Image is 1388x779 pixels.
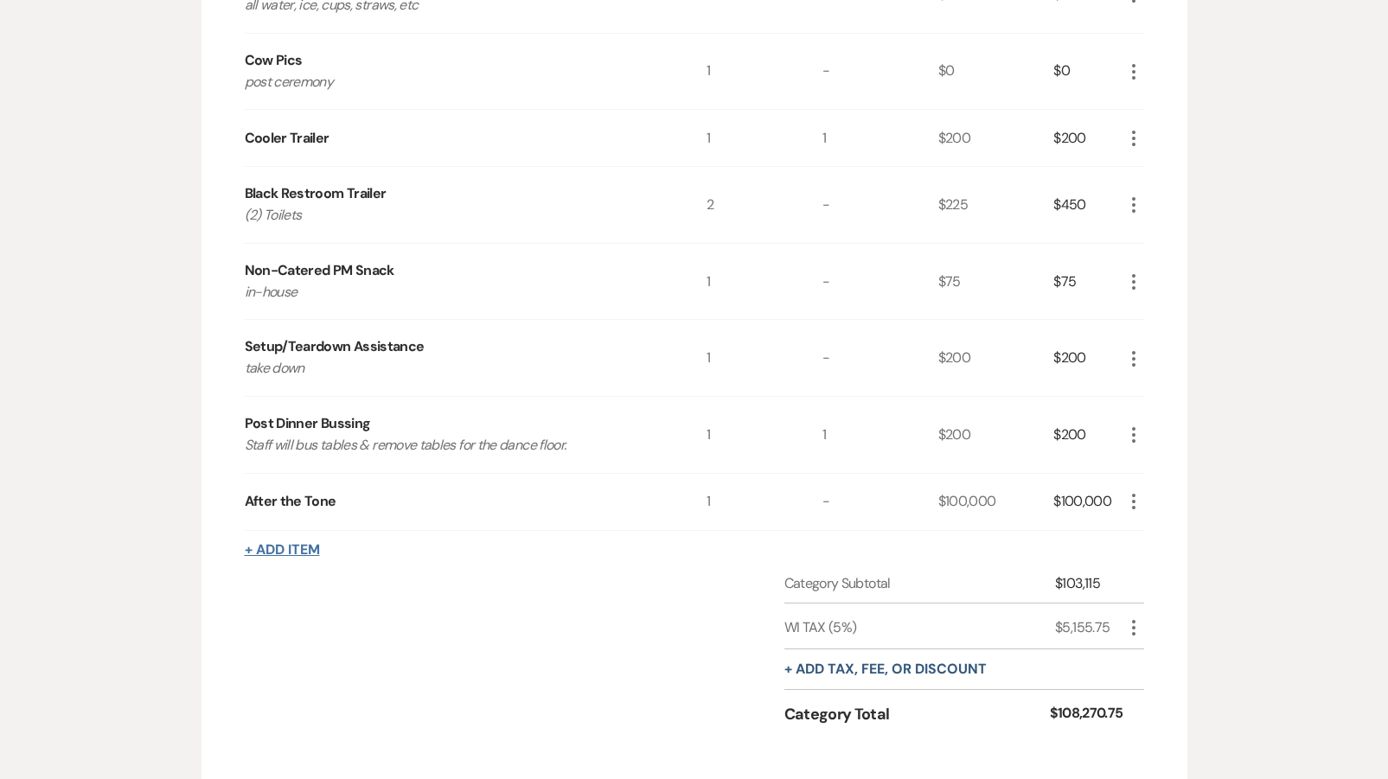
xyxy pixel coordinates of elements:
[938,320,1054,396] div: $200
[707,397,822,473] div: 1
[707,34,822,110] div: 1
[245,204,661,227] p: (2) Toilets
[1053,397,1123,473] div: $200
[784,703,1050,726] div: Category Total
[707,110,822,166] div: 1
[784,662,987,676] button: + Add tax, fee, or discount
[1053,320,1123,396] div: $200
[1055,573,1123,594] div: $103,115
[1053,34,1123,110] div: $0
[1055,617,1123,638] div: $5,155.75
[822,244,938,320] div: -
[245,183,387,204] div: Black Restroom Trailer
[938,110,1054,166] div: $200
[245,71,661,93] p: post ceremony
[1053,110,1123,166] div: $200
[822,320,938,396] div: -
[245,336,425,357] div: Setup/Teardown Assistance
[822,110,938,166] div: 1
[822,397,938,473] div: 1
[707,167,822,243] div: 2
[245,281,661,303] p: in-house
[707,320,822,396] div: 1
[1053,167,1123,243] div: $450
[245,260,394,281] div: Non-Catered PM Snack
[938,167,1054,243] div: $225
[784,573,1056,594] div: Category Subtotal
[938,397,1054,473] div: $200
[245,128,329,149] div: Cooler Trailer
[1050,703,1123,726] div: $108,270.75
[938,244,1054,320] div: $75
[245,434,661,457] p: Staff will bus tables & remove tables for the dance floor.
[1053,244,1123,320] div: $75
[938,474,1054,530] div: $100,000
[822,474,938,530] div: -
[245,357,661,380] p: take down
[822,167,938,243] div: -
[707,474,822,530] div: 1
[784,617,1056,638] div: WI TAX (5%)
[245,50,303,71] div: Cow Pics
[707,244,822,320] div: 1
[245,413,371,434] div: Post Dinner Bussing
[245,491,336,512] div: After the Tone
[1053,474,1123,530] div: $100,000
[245,543,320,557] button: + Add Item
[822,34,938,110] div: -
[938,34,1054,110] div: $0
